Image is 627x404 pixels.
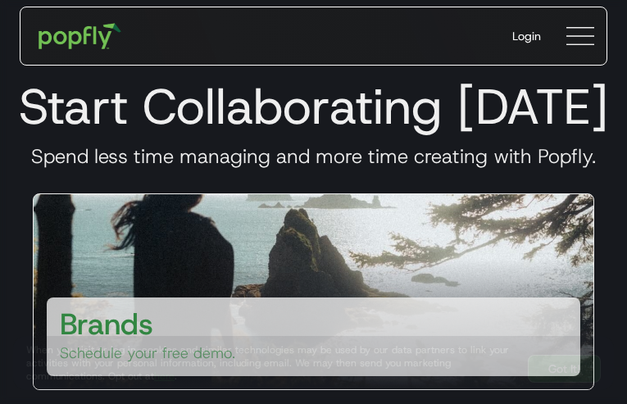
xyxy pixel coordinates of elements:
div: Login [512,28,541,44]
a: here [154,370,175,383]
h3: Brands [60,304,153,343]
a: Login [499,15,554,57]
a: home [27,11,133,61]
h1: Start Collaborating [DATE] [13,77,614,136]
div: When you visit or log in, cookies and similar technologies may be used by our data partners to li... [26,343,515,383]
a: Got It! [528,355,601,383]
h3: Spend less time managing and more time creating with Popfly. [13,144,614,169]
